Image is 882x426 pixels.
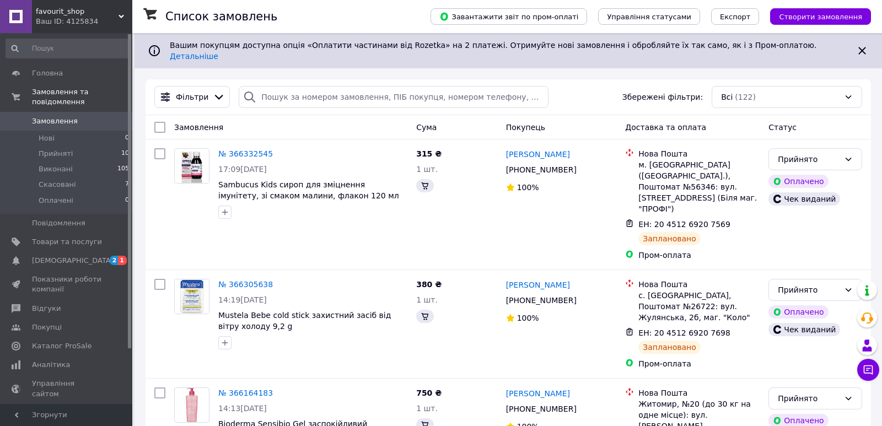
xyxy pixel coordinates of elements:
[607,13,691,21] span: Управління статусами
[517,314,539,322] span: 100%
[439,12,578,21] span: Завантажити звіт по пром-оплаті
[175,149,209,183] img: Фото товару
[170,41,821,61] span: Вашим покупцям доступна опція «Оплатити частинами від Rozetka» на 2 платежі. Отримуйте нові замов...
[720,13,751,21] span: Експорт
[768,175,828,188] div: Оплачено
[759,12,871,20] a: Створити замовлення
[638,220,730,229] span: ЕН: 20 4512 6920 7569
[32,218,85,228] span: Повідомлення
[39,196,73,206] span: Оплачені
[218,404,267,413] span: 14:13[DATE]
[110,256,119,265] span: 2
[218,295,267,304] span: 14:19[DATE]
[638,358,760,369] div: Пром-оплата
[770,8,871,25] button: Створити замовлення
[121,149,129,159] span: 10
[218,311,391,331] a: Mustela Bebe cold stick захистний засіб від вітру холоду 9,2 g
[165,10,277,23] h1: Список замовлень
[39,180,76,190] span: Скасовані
[711,8,760,25] button: Експорт
[416,149,442,158] span: 315 ₴
[170,52,218,61] a: Детальніше
[638,387,760,398] div: Нова Пошта
[218,165,267,174] span: 17:09[DATE]
[174,148,209,184] a: Фото товару
[779,13,862,21] span: Створити замовлення
[125,196,129,206] span: 0
[504,401,579,417] div: [PHONE_NUMBER]
[32,116,78,126] span: Замовлення
[125,133,129,143] span: 0
[721,91,733,103] span: Всі
[6,39,130,58] input: Пошук
[416,165,438,174] span: 1 шт.
[32,87,132,107] span: Замовлення та повідомлення
[239,86,548,108] input: Пошук за номером замовлення, ПІБ покупця, номером телефону, Email, номером накладної
[32,379,102,398] span: Управління сайтом
[506,123,545,132] span: Покупець
[778,392,840,405] div: Прийнято
[32,274,102,294] span: Показники роботи компанії
[504,293,579,308] div: [PHONE_NUMBER]
[118,256,127,265] span: 1
[768,323,840,336] div: Чек виданий
[416,295,438,304] span: 1 шт.
[125,180,129,190] span: 7
[504,162,579,177] div: [PHONE_NUMBER]
[32,304,61,314] span: Відгуки
[218,180,399,200] a: Sambucus Kids сироп для зміцнення імунітету, зі смаком малини, флакон 120 мл
[778,284,840,296] div: Прийнято
[416,389,442,397] span: 750 ₴
[638,148,760,159] div: Нова Пошта
[517,183,539,192] span: 100%
[598,8,700,25] button: Управління статусами
[506,279,570,290] a: [PERSON_NAME]
[506,149,570,160] a: [PERSON_NAME]
[638,279,760,290] div: Нова Пошта
[416,404,438,413] span: 1 шт.
[638,290,760,323] div: с. [GEOGRAPHIC_DATA], Поштомат №26722: вул. Жулянська, 2б, маг. "Коло"
[735,93,756,101] span: (122)
[622,91,703,103] span: Збережені фільтри:
[39,133,55,143] span: Нові
[625,123,706,132] span: Доставка та оплата
[768,192,840,206] div: Чек виданий
[32,322,62,332] span: Покупці
[174,123,223,132] span: Замовлення
[638,232,701,245] div: Заплановано
[39,149,73,159] span: Прийняті
[638,341,701,354] div: Заплановано
[39,164,73,174] span: Виконані
[176,91,208,103] span: Фільтри
[638,250,760,261] div: Пром-оплата
[506,388,570,399] a: [PERSON_NAME]
[174,279,209,314] a: Фото товару
[32,341,92,351] span: Каталог ProSale
[768,123,797,132] span: Статус
[32,237,102,247] span: Товари та послуги
[117,164,129,174] span: 105
[416,280,442,289] span: 380 ₴
[36,7,119,17] span: favourit_shop
[416,123,437,132] span: Cума
[218,389,273,397] a: № 366164183
[32,68,63,78] span: Головна
[638,159,760,214] div: м. [GEOGRAPHIC_DATA] ([GEOGRAPHIC_DATA].), Поштомат №56346: вул. [STREET_ADDRESS] (Біля маг. "ПРО...
[218,280,273,289] a: № 366305638
[768,305,828,319] div: Оплачено
[431,8,587,25] button: Завантажити звіт по пром-оплаті
[857,359,879,381] button: Чат з покупцем
[36,17,132,26] div: Ваш ID: 4125834
[175,279,209,314] img: Фото товару
[174,387,209,423] a: Фото товару
[184,388,200,422] img: Фото товару
[32,360,70,370] span: Аналітика
[32,256,114,266] span: [DEMOGRAPHIC_DATA]
[778,153,840,165] div: Прийнято
[218,149,273,158] a: № 366332545
[638,328,730,337] span: ЕН: 20 4512 6920 7698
